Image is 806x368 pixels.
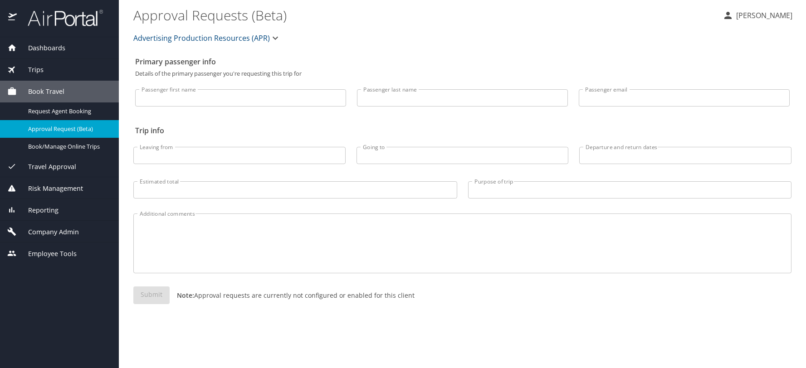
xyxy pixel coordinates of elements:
strong: Note: [177,291,194,300]
p: [PERSON_NAME] [733,10,792,21]
h1: Approval Requests (Beta) [133,1,715,29]
span: Request Agent Booking [28,107,108,116]
span: Employee Tools [17,249,77,259]
span: Advertising Production Resources (APR) [133,32,270,44]
img: icon-airportal.png [8,9,18,27]
span: Book Travel [17,87,64,97]
span: Trips [17,65,44,75]
span: Risk Management [17,184,83,194]
p: Approval requests are currently not configured or enabled for this client [170,291,415,300]
span: Book/Manage Online Trips [28,142,108,151]
span: Company Admin [17,227,79,237]
span: Travel Approval [17,162,76,172]
span: Approval Request (Beta) [28,125,108,133]
p: Details of the primary passenger you're requesting this trip for [135,71,790,77]
h2: Primary passenger info [135,54,790,69]
span: Reporting [17,205,59,215]
img: airportal-logo.png [18,9,103,27]
h2: Trip info [135,123,790,138]
button: [PERSON_NAME] [719,7,796,24]
span: Dashboards [17,43,65,53]
button: Advertising Production Resources (APR) [130,29,284,47]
